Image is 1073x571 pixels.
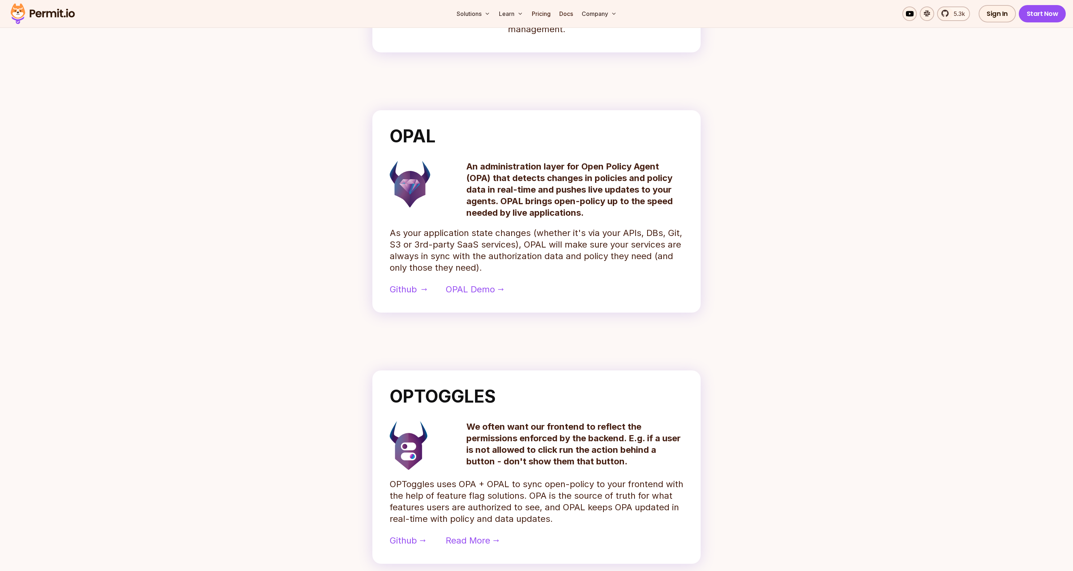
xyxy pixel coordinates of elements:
[446,284,495,295] span: OPAL Demo
[496,7,526,21] button: Learn
[390,388,683,405] h2: OPTOGGLES
[1019,5,1066,22] a: Start Now
[937,7,970,21] a: 5.3k
[949,9,965,18] span: 5.3k
[390,128,683,145] h2: OPAL
[556,7,576,21] a: Docs
[390,227,683,274] p: As your application state changes (whether it's via your APIs, DBs, Git, S3 or 3rd-party SaaS ser...
[579,7,620,21] button: Company
[390,161,430,207] img: opal
[390,421,427,470] img: OPTOGGLES
[446,535,499,546] a: Read More
[7,1,78,26] img: Permit logo
[466,421,683,467] p: We often want our frontend to reflect the permissions enforced by the backend. E.g. if a user is ...
[466,161,683,219] p: An administration layer for Open Policy Agent (OPA) that detects changes in policies and policy d...
[446,535,490,546] span: Read More
[390,478,683,525] p: OPToggles uses OPA + OPAL to sync open-policy to your frontend with the help of feature flag solu...
[390,535,426,546] a: Github
[454,7,493,21] button: Solutions
[979,5,1016,22] a: Sign In
[529,7,553,21] a: Pricing
[390,284,417,295] span: Github
[446,284,504,295] a: OPAL Demo
[390,535,417,546] span: Github
[390,284,426,295] a: Github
